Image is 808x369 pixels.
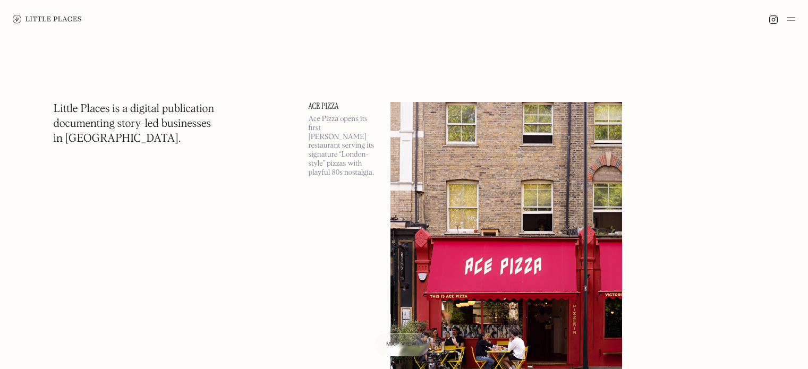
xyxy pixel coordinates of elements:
[373,333,430,356] a: Map view
[309,102,378,110] a: Ace Pizza
[54,102,215,147] h1: Little Places is a digital publication documenting story-led businesses in [GEOGRAPHIC_DATA].
[386,341,417,347] span: Map view
[309,115,378,177] p: Ace Pizza opens its first [PERSON_NAME] restaurant serving its signature “London-style” pizzas wi...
